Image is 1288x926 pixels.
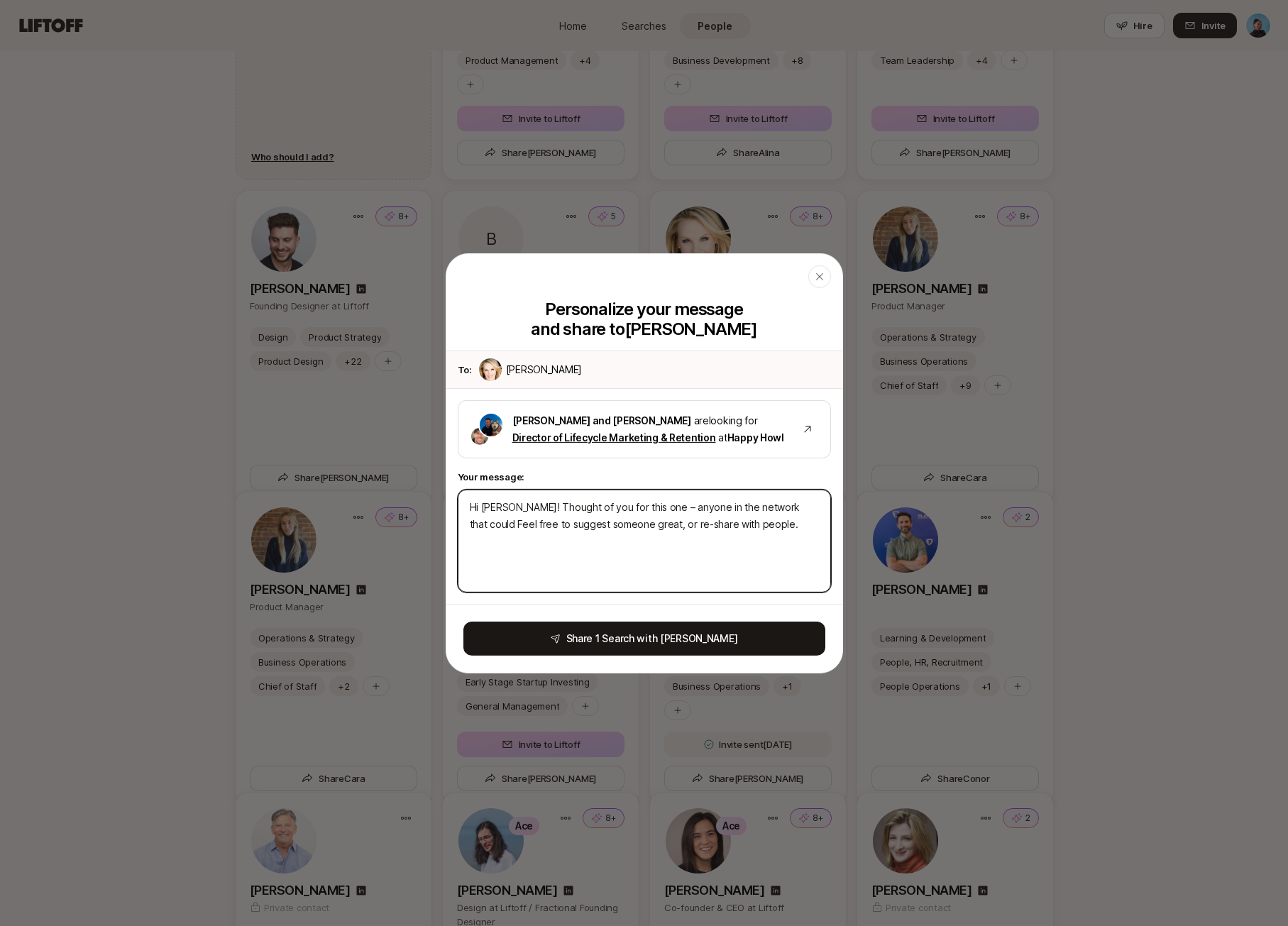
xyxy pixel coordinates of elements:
[727,431,784,443] span: Happy Howl
[512,431,716,443] a: Director of Lifecycle Marketing & Retention
[471,427,488,444] img: Josh Pierce
[512,414,691,426] span: [PERSON_NAME] and [PERSON_NAME]
[458,489,831,592] textarea: Hi [PERSON_NAME]! Thought of you for this one – anyone in the network that cou Feel free to sugge...
[506,360,582,377] p: [PERSON_NAME]
[512,412,788,446] p: are looking for at
[479,358,502,380] img: ACg8ocI_8DTT4116_vNVBsHJ577RfOcB9F4L8XkPMI2uLO_6Hnz799oq=s160-c
[480,413,502,436] img: Colin Buckley
[463,622,825,656] button: Share 1 Search with [PERSON_NAME]
[446,299,842,338] p: Personalize your message and share to [PERSON_NAME]
[458,469,831,483] p: Your message:
[458,362,472,376] p: To:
